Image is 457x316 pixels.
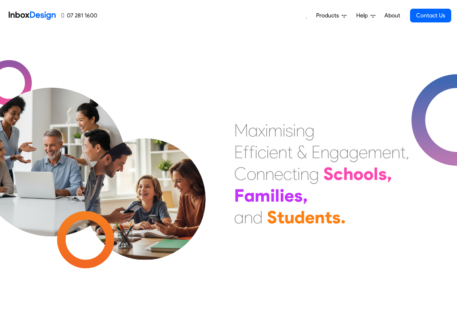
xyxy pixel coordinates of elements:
div: n [244,206,253,228]
div: e [269,141,278,163]
div: g [305,119,315,141]
div: e [305,206,315,228]
div: l [374,163,378,185]
div: i [283,119,285,141]
div: t [400,141,406,163]
div: x [258,119,265,141]
div: m [268,119,283,141]
div: i [255,141,258,163]
div: i [293,119,296,141]
span: Help [356,11,371,20]
a: About [382,8,402,23]
div: u [284,206,294,228]
div: s [285,119,293,141]
div: n [315,206,325,228]
div: o [247,163,256,185]
div: n [278,141,287,163]
div: f [243,141,249,163]
div: m [368,141,382,163]
div: c [333,163,343,185]
a: Products [313,8,349,23]
div: g [309,163,319,185]
div: t [287,141,293,163]
div: m [255,185,270,206]
div: i [280,185,284,206]
div: h [343,163,353,185]
div: n [265,163,274,185]
div: i [266,141,269,163]
div: d [294,206,305,228]
span: Products [316,11,342,20]
div: a [248,119,258,141]
div: s [332,206,341,228]
div: C [234,163,247,185]
div: a [339,141,349,163]
div: F [234,185,244,206]
a: Help [353,8,378,23]
div: t [325,206,332,228]
div: i [265,119,268,141]
div: n [256,163,265,185]
div: , [406,141,409,163]
div: S [323,163,333,185]
div: s [378,163,387,185]
div: c [283,163,292,185]
div: n [296,119,305,141]
a: 07 281 1600 [61,11,97,20]
div: f [249,141,255,163]
div: l [275,185,280,206]
div: i [297,163,300,185]
div: t [277,206,284,228]
div: n [320,141,329,163]
div: i [270,185,275,206]
div: M [234,119,248,141]
div: g [349,141,359,163]
div: , [387,163,392,185]
div: o [353,163,363,185]
a: Contact Us [410,9,451,22]
div: S [267,206,277,228]
div: n [300,163,309,185]
div: E [311,141,320,163]
div: a [244,185,255,206]
div: E [234,141,243,163]
div: g [329,141,339,163]
div: e [359,141,368,163]
div: e [274,163,283,185]
div: a [234,206,244,228]
div: t [292,163,297,185]
div: c [258,141,266,163]
img: parents_with_child.png [69,108,221,260]
div: e [382,141,391,163]
div: , [303,185,308,206]
div: Maximising Efficient & Engagement, Connecting Schools, Families, and Students. [234,119,409,228]
div: n [391,141,400,163]
div: o [363,163,374,185]
div: & [297,141,307,163]
div: . [341,206,346,228]
div: d [253,206,263,228]
div: s [294,185,303,206]
div: e [284,185,294,206]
